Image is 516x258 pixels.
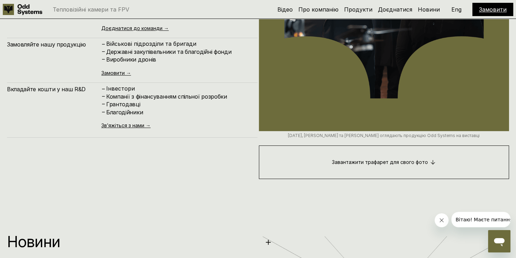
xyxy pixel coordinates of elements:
a: Продукти [344,6,372,13]
img: download icon [430,159,436,165]
h4: – [102,100,105,108]
iframe: Кнопка запуска окна обмена сообщениями [488,230,510,252]
a: Завантажити трафарет для свого фото [259,145,509,179]
h4: Компанії з фінансуванням спільної розробки [106,93,250,100]
h4: – [102,40,105,48]
h4: – [102,48,105,55]
h4: – [102,108,105,115]
a: Доєднатися до команди → [101,25,169,31]
h4: – [102,55,105,63]
p: [DATE], [PERSON_NAME] та [PERSON_NAME] оглядають продукцію Odd Systems на виставці [259,133,509,138]
p: Eng [451,7,462,12]
h4: Благодійники [106,108,250,116]
a: Про компанію [298,6,339,13]
p: Тепловізійні камери та FPV [53,7,129,12]
span: Вітаю! Маєте питання? [4,5,64,10]
h4: Грантодавці [106,100,250,108]
p: Військові підрозділи та бригади [106,41,250,47]
h4: – [102,92,105,100]
h4: Державні закупівельники та благодійні фонди [106,48,250,56]
p: Інвестори [106,85,250,92]
a: Відео [277,6,293,13]
a: Замовити → [101,70,131,76]
a: Новини [418,6,440,13]
iframe: Сообщение от компании [451,212,510,227]
a: Доєднатися [378,6,412,13]
h4: – [102,85,105,93]
h4: Вкладайте кошти у наш R&D [7,85,101,93]
p: Новини [7,235,254,249]
a: Зв’яжіться з нами → [101,122,151,128]
a: Замовити [479,6,507,13]
h4: Виробники дронів [106,56,250,63]
iframe: Закрыть сообщение [435,213,449,227]
h4: Замовляйте нашу продукцію [7,41,101,48]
